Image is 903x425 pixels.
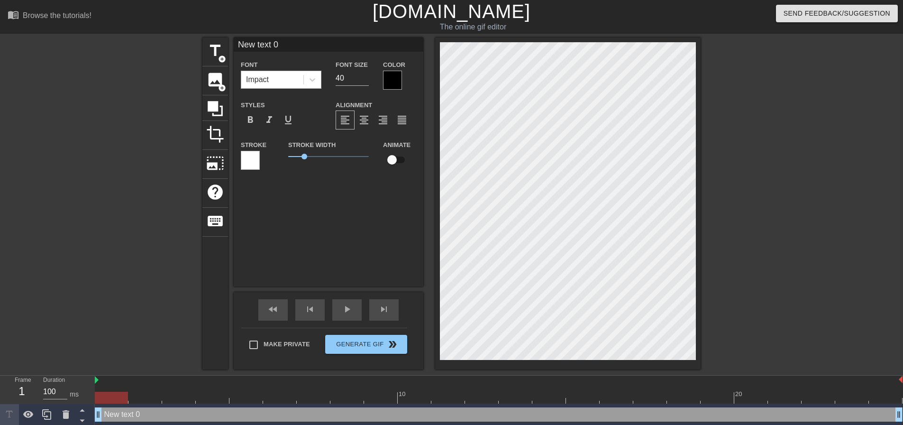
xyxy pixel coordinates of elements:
[399,389,407,399] div: 10
[329,339,403,350] span: Generate Gif
[373,1,530,22] a: [DOMAIN_NAME]
[206,212,224,230] span: keyboard
[206,42,224,60] span: title
[899,376,903,383] img: bound-end.png
[241,60,257,70] label: Font
[246,74,269,85] div: Impact
[306,21,640,33] div: The online gif editor
[784,8,890,19] span: Send Feedback/Suggestion
[358,114,370,126] span: format_align_center
[341,304,353,315] span: play_arrow
[93,410,103,419] span: drag_handle
[241,101,265,110] label: Styles
[8,9,19,20] span: menu_book
[206,183,224,201] span: help
[70,389,79,399] div: ms
[377,114,389,126] span: format_align_right
[283,114,294,126] span: format_underline
[206,71,224,89] span: image
[218,84,226,92] span: add_circle
[336,60,368,70] label: Font Size
[8,376,36,403] div: Frame
[241,140,266,150] label: Stroke
[378,304,390,315] span: skip_next
[43,378,65,383] label: Duration
[776,5,898,22] button: Send Feedback/Suggestion
[383,140,410,150] label: Animate
[264,114,275,126] span: format_italic
[336,101,372,110] label: Alignment
[304,304,316,315] span: skip_previous
[387,339,398,350] span: double_arrow
[267,304,279,315] span: fast_rewind
[218,55,226,63] span: add_circle
[23,11,91,19] div: Browse the tutorials!
[396,114,408,126] span: format_align_justify
[288,140,336,150] label: Stroke Width
[383,60,405,70] label: Color
[325,335,407,354] button: Generate Gif
[735,389,744,399] div: 20
[264,340,310,349] span: Make Private
[15,383,29,400] div: 1
[8,9,91,24] a: Browse the tutorials!
[245,114,256,126] span: format_bold
[206,125,224,143] span: crop
[339,114,351,126] span: format_align_left
[206,154,224,172] span: photo_size_select_large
